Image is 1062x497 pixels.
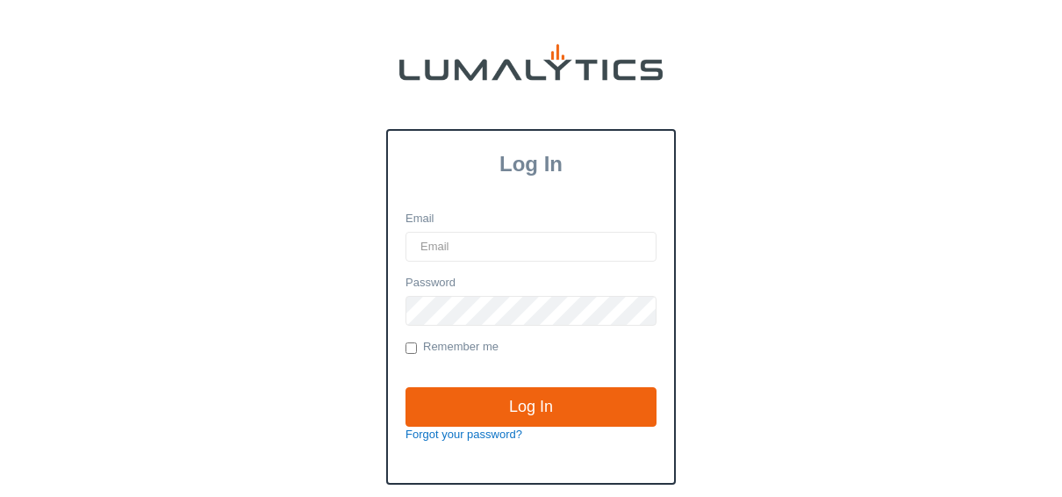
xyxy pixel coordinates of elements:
label: Remember me [405,339,499,357]
input: Log In [405,387,657,428]
input: Remember me [405,342,417,354]
img: lumalytics-black-e9b537c871f77d9ce8d3a6940f85695cd68c596e3f819dc492052d1098752254.png [399,44,663,81]
input: Email [405,232,657,262]
label: Password [405,275,456,292]
h3: Log In [388,152,674,176]
a: Forgot your password? [405,428,522,441]
label: Email [405,211,434,227]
